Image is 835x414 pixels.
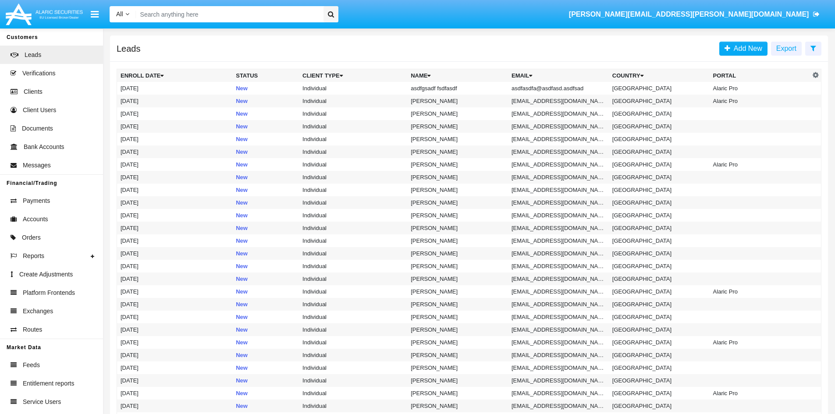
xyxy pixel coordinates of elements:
[508,95,609,107] td: [EMAIL_ADDRESS][DOMAIN_NAME]
[771,42,802,56] button: Export
[299,209,407,222] td: Individual
[609,107,710,120] td: [GEOGRAPHIC_DATA]
[23,379,75,388] span: Entitlement reports
[117,95,233,107] td: [DATE]
[299,222,407,234] td: Individual
[299,120,407,133] td: Individual
[232,120,299,133] td: New
[407,336,508,349] td: [PERSON_NAME]
[407,171,508,184] td: [PERSON_NAME]
[117,387,233,400] td: [DATE]
[407,184,508,196] td: [PERSON_NAME]
[508,247,609,260] td: [EMAIL_ADDRESS][DOMAIN_NAME]
[117,323,233,336] td: [DATE]
[117,171,233,184] td: [DATE]
[299,247,407,260] td: Individual
[232,184,299,196] td: New
[117,260,233,272] td: [DATE]
[24,142,64,152] span: Bank Accounts
[508,285,609,298] td: [EMAIL_ADDRESS][DOMAIN_NAME]
[232,196,299,209] td: New
[232,298,299,311] td: New
[710,82,810,95] td: Alaric Pro
[407,400,508,412] td: [PERSON_NAME]
[299,107,407,120] td: Individual
[609,171,710,184] td: [GEOGRAPHIC_DATA]
[117,82,233,95] td: [DATE]
[23,397,61,407] span: Service Users
[710,285,810,298] td: Alaric Pro
[117,298,233,311] td: [DATE]
[136,6,320,22] input: Search
[508,184,609,196] td: [EMAIL_ADDRESS][DOMAIN_NAME]
[232,247,299,260] td: New
[299,285,407,298] td: Individual
[609,82,710,95] td: [GEOGRAPHIC_DATA]
[116,11,123,18] span: All
[609,336,710,349] td: [GEOGRAPHIC_DATA]
[299,184,407,196] td: Individual
[710,95,810,107] td: Alaric Pro
[117,184,233,196] td: [DATE]
[609,400,710,412] td: [GEOGRAPHIC_DATA]
[117,120,233,133] td: [DATE]
[232,349,299,361] td: New
[23,106,56,115] span: Client Users
[609,311,710,323] td: [GEOGRAPHIC_DATA]
[117,196,233,209] td: [DATE]
[609,374,710,387] td: [GEOGRAPHIC_DATA]
[565,2,824,27] a: [PERSON_NAME][EMAIL_ADDRESS][PERSON_NAME][DOMAIN_NAME]
[609,272,710,285] td: [GEOGRAPHIC_DATA]
[609,95,710,107] td: [GEOGRAPHIC_DATA]
[710,387,810,400] td: Alaric Pro
[609,247,710,260] td: [GEOGRAPHIC_DATA]
[609,222,710,234] td: [GEOGRAPHIC_DATA]
[609,120,710,133] td: [GEOGRAPHIC_DATA]
[508,387,609,400] td: [EMAIL_ADDRESS][DOMAIN_NAME]
[4,1,84,27] img: Logo image
[508,133,609,145] td: [EMAIL_ADDRESS][DOMAIN_NAME]
[117,311,233,323] td: [DATE]
[232,82,299,95] td: New
[508,311,609,323] td: [EMAIL_ADDRESS][DOMAIN_NAME]
[508,323,609,336] td: [EMAIL_ADDRESS][DOMAIN_NAME]
[508,158,609,171] td: [EMAIL_ADDRESS][DOMAIN_NAME]
[407,120,508,133] td: [PERSON_NAME]
[299,171,407,184] td: Individual
[508,107,609,120] td: [EMAIL_ADDRESS][DOMAIN_NAME]
[232,69,299,82] th: Status
[117,69,233,82] th: Enroll Date
[25,50,41,60] span: Leads
[407,222,508,234] td: [PERSON_NAME]
[508,196,609,209] td: [EMAIL_ADDRESS][DOMAIN_NAME]
[508,361,609,374] td: [EMAIL_ADDRESS][DOMAIN_NAME]
[508,120,609,133] td: [EMAIL_ADDRESS][DOMAIN_NAME]
[609,349,710,361] td: [GEOGRAPHIC_DATA]
[232,133,299,145] td: New
[232,234,299,247] td: New
[23,361,40,370] span: Feeds
[609,285,710,298] td: [GEOGRAPHIC_DATA]
[117,222,233,234] td: [DATE]
[24,87,43,96] span: Clients
[407,285,508,298] td: [PERSON_NAME]
[232,336,299,349] td: New
[299,158,407,171] td: Individual
[508,374,609,387] td: [EMAIL_ADDRESS][DOMAIN_NAME]
[299,311,407,323] td: Individual
[232,260,299,272] td: New
[23,251,44,261] span: Reports
[609,323,710,336] td: [GEOGRAPHIC_DATA]
[232,222,299,234] td: New
[299,374,407,387] td: Individual
[569,11,809,18] span: [PERSON_NAME][EMAIL_ADDRESS][PERSON_NAME][DOMAIN_NAME]
[232,387,299,400] td: New
[508,298,609,311] td: [EMAIL_ADDRESS][DOMAIN_NAME]
[299,82,407,95] td: Individual
[609,145,710,158] td: [GEOGRAPHIC_DATA]
[508,272,609,285] td: [EMAIL_ADDRESS][DOMAIN_NAME]
[407,196,508,209] td: [PERSON_NAME]
[407,107,508,120] td: [PERSON_NAME]
[232,361,299,374] td: New
[609,298,710,311] td: [GEOGRAPHIC_DATA]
